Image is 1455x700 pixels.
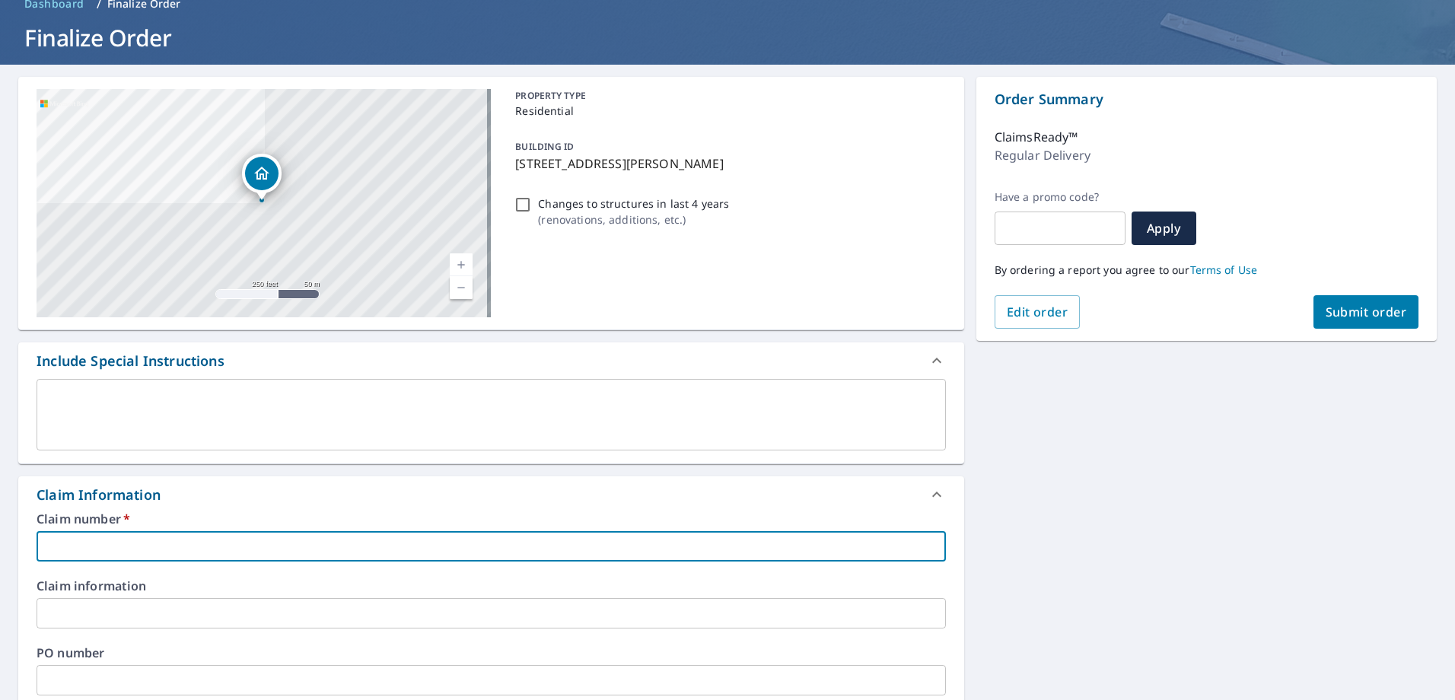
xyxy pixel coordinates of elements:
[515,140,574,153] p: BUILDING ID
[995,89,1418,110] p: Order Summary
[450,276,473,299] a: Current Level 17, Zoom Out
[995,190,1125,204] label: Have a promo code?
[37,580,946,592] label: Claim information
[995,146,1090,164] p: Regular Delivery
[242,154,282,201] div: Dropped pin, building 1, Residential property, 1308 S Spring Lake Rd Halstead, KS 67056
[1190,262,1258,277] a: Terms of Use
[1132,212,1196,245] button: Apply
[538,196,729,212] p: Changes to structures in last 4 years
[538,212,729,228] p: ( renovations, additions, etc. )
[1144,220,1184,237] span: Apply
[995,295,1081,329] button: Edit order
[18,476,964,513] div: Claim Information
[18,22,1437,53] h1: Finalize Order
[515,89,939,103] p: PROPERTY TYPE
[1313,295,1419,329] button: Submit order
[1007,304,1068,320] span: Edit order
[1326,304,1407,320] span: Submit order
[450,253,473,276] a: Current Level 17, Zoom In
[37,647,946,659] label: PO number
[515,154,939,173] p: [STREET_ADDRESS][PERSON_NAME]
[37,513,946,525] label: Claim number
[995,128,1078,146] p: ClaimsReady™
[37,485,161,505] div: Claim Information
[515,103,939,119] p: Residential
[995,263,1418,277] p: By ordering a report you agree to our
[18,342,964,379] div: Include Special Instructions
[37,351,224,371] div: Include Special Instructions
